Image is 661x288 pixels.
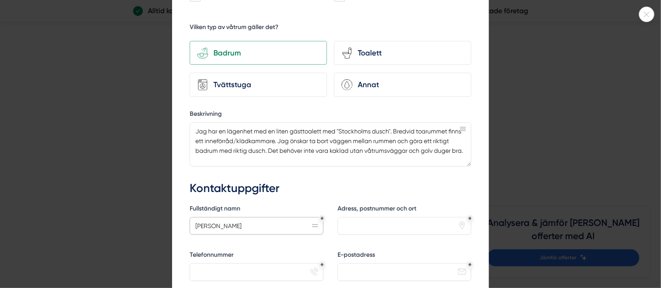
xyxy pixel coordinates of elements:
div: Obligatoriskt [468,263,472,266]
div: Obligatoriskt [320,217,324,220]
div: Obligatoriskt [320,263,324,266]
label: Adress, postnummer och ort [338,204,471,215]
label: Telefonnummer [190,251,323,262]
h5: Vilken typ av våtrum gäller det? [190,23,279,34]
label: Beskrivning [190,110,471,121]
h3: Kontaktuppgifter [190,181,471,196]
label: E-postadress [338,251,471,262]
label: Fullständigt namn [190,204,323,215]
div: Obligatoriskt [468,217,472,220]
